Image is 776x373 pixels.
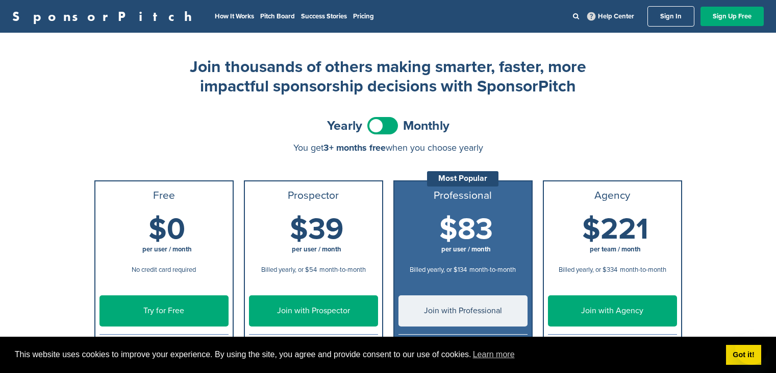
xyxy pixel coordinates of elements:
iframe: Button to launch messaging window [735,332,768,365]
a: How It Works [215,12,254,20]
a: Try for Free [99,295,229,327]
div: You get when you choose yearly [94,143,682,153]
span: per team / month [590,245,641,253]
span: $39 [290,212,343,247]
div: Most Popular [427,171,498,186]
a: Pitch Board [260,12,295,20]
span: $83 [439,212,493,247]
span: Billed yearly, or $134 [410,266,467,274]
a: learn more about cookies [471,347,516,362]
h3: Free [99,190,229,202]
a: Pricing [353,12,374,20]
a: Sign In [647,6,694,27]
a: SponsorPitch [12,10,198,23]
span: Billed yearly, or $334 [559,266,617,274]
a: dismiss cookie message [726,345,761,365]
span: per user / month [142,245,192,253]
a: Sign Up Free [700,7,764,26]
span: month-to-month [620,266,666,274]
a: Help Center [585,10,636,22]
a: Success Stories [301,12,347,20]
a: Join with Professional [398,295,528,327]
span: Monthly [403,120,449,132]
span: month-to-month [469,266,516,274]
h3: Agency [548,190,677,202]
h3: Professional [398,190,528,202]
span: 3+ months free [323,142,386,153]
span: No credit card required [132,266,196,274]
span: month-to-month [319,266,366,274]
a: Join with Agency [548,295,677,327]
span: Yearly [327,120,362,132]
span: $221 [582,212,648,247]
a: Join with Prospector [249,295,378,327]
span: Billed yearly, or $54 [261,266,317,274]
span: per user / month [441,245,491,253]
h3: Prospector [249,190,378,202]
h2: Join thousands of others making smarter, faster, more impactful sponsorship decisions with Sponso... [184,57,592,97]
span: $0 [148,212,185,247]
span: per user / month [292,245,341,253]
span: This website uses cookies to improve your experience. By using the site, you agree and provide co... [15,347,718,362]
